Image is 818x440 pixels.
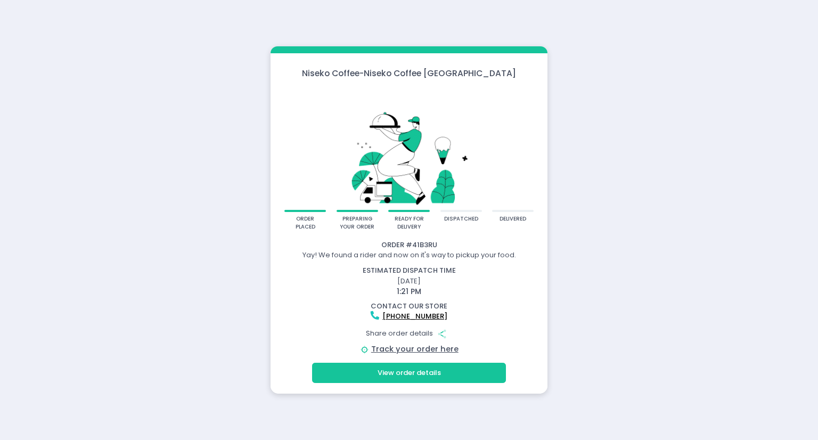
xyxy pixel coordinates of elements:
div: Share order details [272,323,546,344]
a: [PHONE_NUMBER] [382,311,447,321]
div: Order # 41B3RU [272,240,546,250]
div: estimated dispatch time [272,265,546,276]
a: Track your order here [371,344,459,354]
div: [DATE] [266,265,553,297]
div: ready for delivery [392,215,427,231]
div: order placed [288,215,323,231]
div: delivered [500,215,526,223]
div: preparing your order [340,215,374,231]
button: View order details [312,363,506,383]
div: Niseko Coffee - Niseko Coffee [GEOGRAPHIC_DATA] [271,67,547,79]
img: talkie [284,86,534,209]
div: Yay! We found a rider and now on it's way to pickup your food. [272,250,546,260]
div: contact our store [272,301,546,312]
div: dispatched [444,215,478,223]
span: 1:21 PM [397,286,421,297]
